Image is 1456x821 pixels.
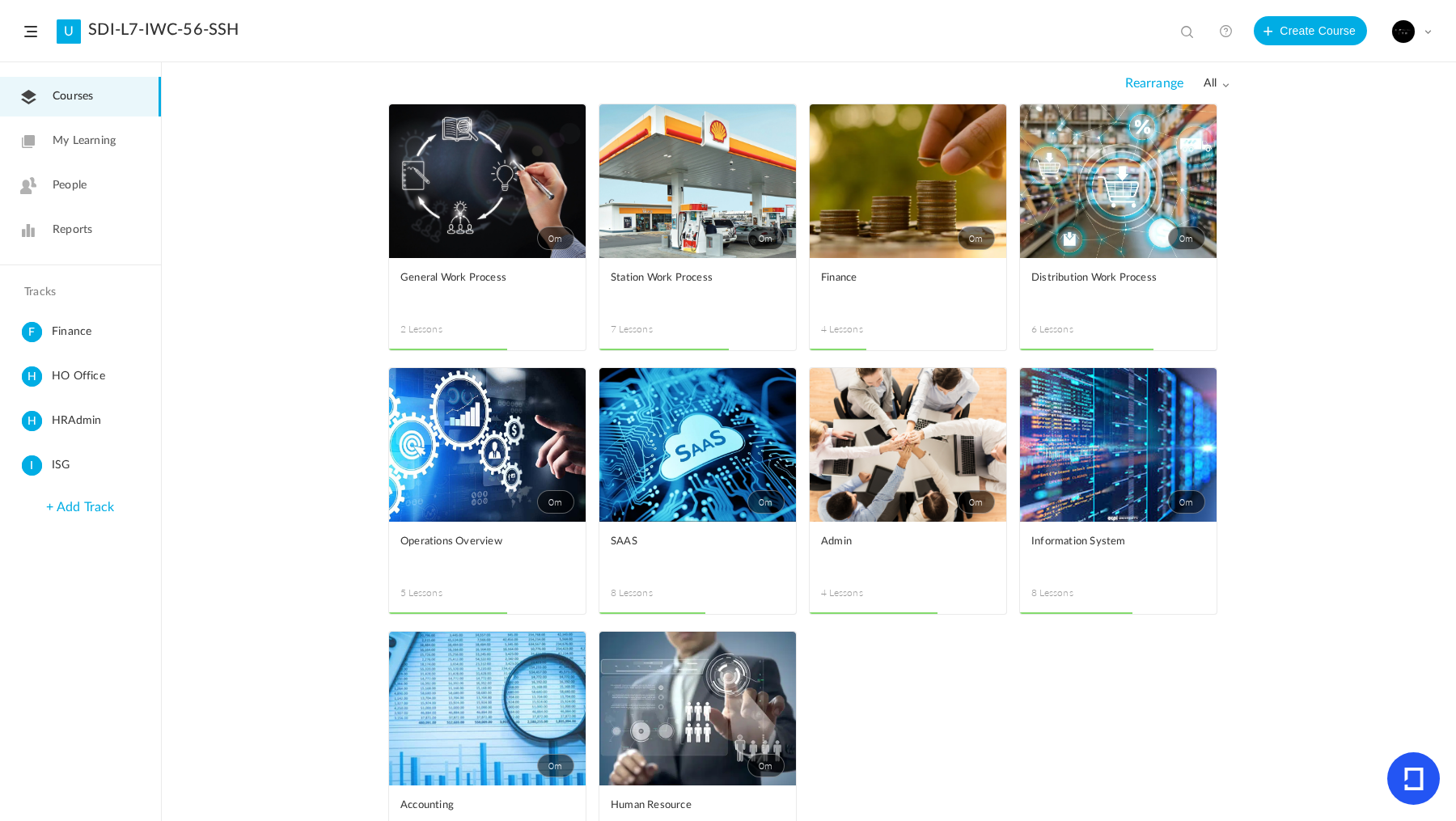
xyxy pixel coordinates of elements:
span: 7 Lessons [611,322,698,336]
span: 8 Lessons [1031,586,1119,600]
span: Rearrange [1125,76,1183,91]
span: Finance [52,322,154,342]
span: Distribution Work Process [1031,269,1181,287]
span: Finance [821,269,971,287]
span: 4 Lessons [821,322,908,336]
span: Station Work Process [611,269,760,287]
span: 0m [537,226,574,250]
a: + Add Track [46,501,114,514]
a: 0m [1020,368,1217,522]
span: Courses [53,88,93,105]
a: 0m [599,368,796,522]
img: background.jpg [1392,20,1415,43]
span: Reports [53,222,92,239]
cite: I [22,455,42,477]
span: 5 Lessons [400,586,488,600]
a: 0m [810,368,1006,522]
span: HO Office [52,366,154,387]
span: 0m [958,490,995,514]
a: Distribution Work Process [1031,269,1205,306]
span: ISG [52,455,154,476]
span: Information System [1031,533,1181,551]
span: HRAdmin [52,411,154,431]
span: 0m [537,490,574,514]
a: U [57,19,81,44]
span: 0m [1168,226,1205,250]
a: Finance [821,269,995,306]
span: 0m [958,226,995,250]
span: 4 Lessons [821,586,908,600]
span: 0m [747,490,785,514]
span: Human Resource [611,797,760,815]
span: all [1204,77,1230,91]
a: 0m [599,104,796,258]
span: My Learning [53,133,116,150]
cite: H [22,366,42,388]
span: Operations Overview [400,533,550,551]
a: 0m [599,632,796,785]
span: 8 Lessons [611,586,698,600]
a: Admin [821,533,995,569]
a: 0m [389,368,586,522]
span: 0m [747,754,785,777]
a: 0m [810,104,1006,258]
span: General Work Process [400,269,550,287]
span: 0m [747,226,785,250]
cite: H [22,411,42,433]
h4: Tracks [24,286,133,299]
span: People [53,177,87,194]
span: SAAS [611,533,760,551]
a: SAAS [611,533,785,569]
span: 6 Lessons [1031,322,1119,336]
a: 0m [389,104,586,258]
a: Information System [1031,533,1205,569]
a: 0m [1020,104,1217,258]
button: Create Course [1254,16,1367,45]
a: Station Work Process [611,269,785,306]
span: Admin [821,533,971,551]
span: 0m [1168,490,1205,514]
a: Operations Overview [400,533,574,569]
a: General Work Process [400,269,574,306]
cite: F [22,322,42,344]
a: 0m [389,632,586,785]
a: SDI-L7-IWC-56-SSH [88,20,239,40]
span: Accounting [400,797,550,815]
span: 0m [537,754,574,777]
span: 2 Lessons [400,322,488,336]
